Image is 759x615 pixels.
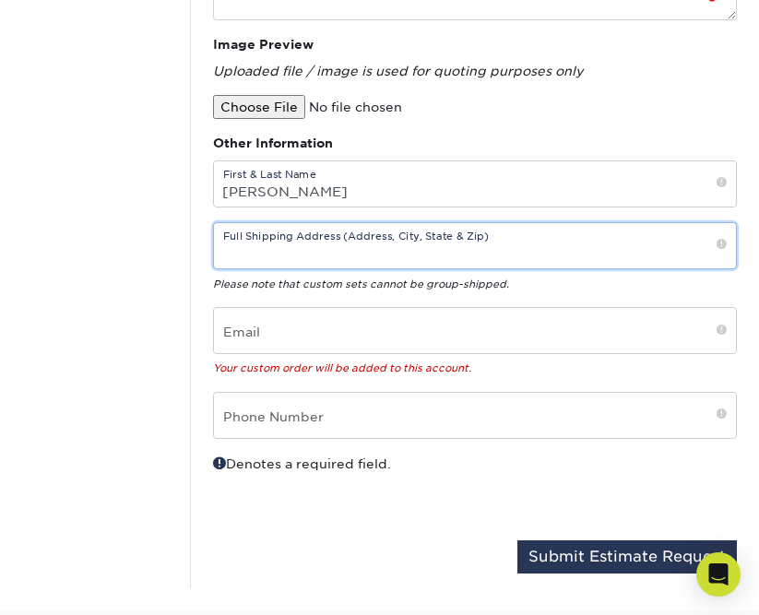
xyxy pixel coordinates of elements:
[213,278,509,290] em: Please note that custom sets cannot be group-shipped.
[213,136,333,150] strong: Other Information
[199,454,475,526] div: Denotes a required field.
[213,64,583,78] em: Uploaded file / image is used for quoting purposes only
[457,454,704,517] iframe: reCAPTCHA
[517,540,737,574] button: Submit Estimate Request
[696,552,741,597] div: Open Intercom Messenger
[213,37,314,52] strong: Image Preview
[213,362,471,374] em: Your custom order will be added to this account.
